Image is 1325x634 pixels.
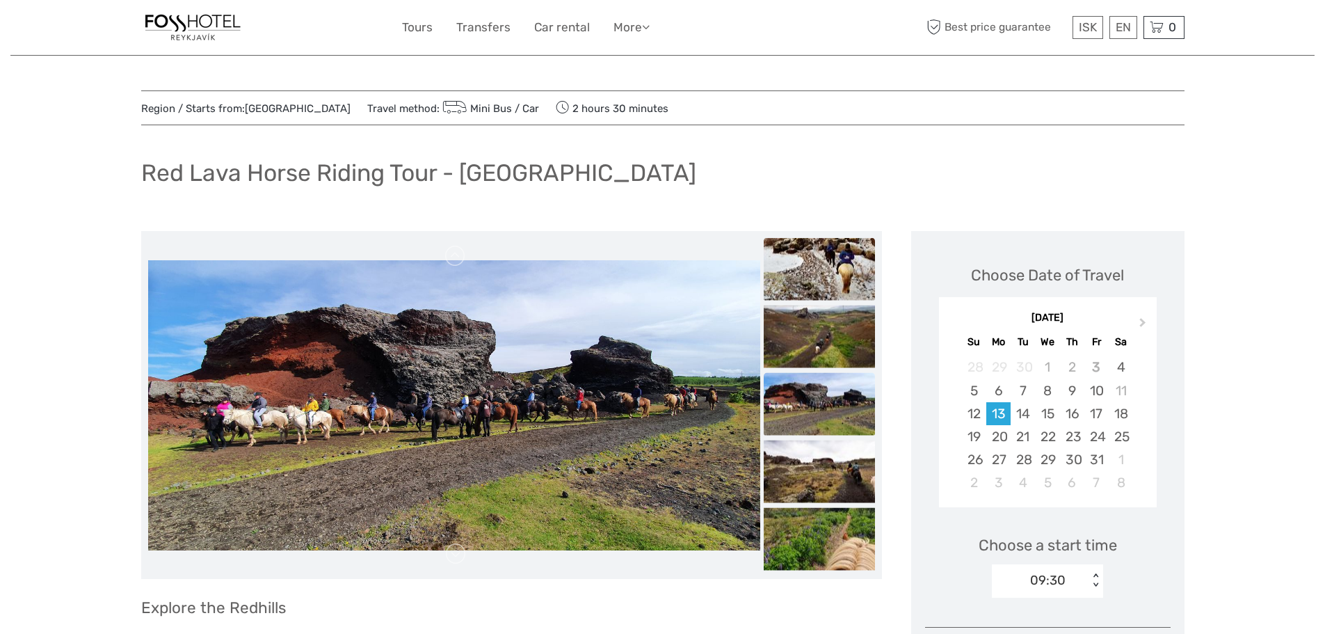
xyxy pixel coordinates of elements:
div: Choose Thursday, October 16th, 2025 [1060,402,1084,425]
div: Not available Saturday, October 11th, 2025 [1109,379,1133,402]
button: Open LiveChat chat widget [160,22,177,38]
div: Choose Wednesday, November 5th, 2025 [1035,471,1059,494]
div: Not available Monday, September 29th, 2025 [986,356,1011,379]
div: Choose Thursday, October 23rd, 2025 [1060,425,1084,448]
h1: Red Lava Horse Riding Tour - [GEOGRAPHIC_DATA] [141,159,696,187]
div: Choose Monday, October 13th, 2025 [986,402,1011,425]
div: Su [962,333,986,351]
div: Choose Monday, November 3rd, 2025 [986,471,1011,494]
div: Tu [1011,333,1035,351]
div: Choose Sunday, October 19th, 2025 [962,425,986,448]
div: Not available Sunday, September 28th, 2025 [962,356,986,379]
div: Choose Tuesday, October 14th, 2025 [1011,402,1035,425]
div: Choose Wednesday, October 29th, 2025 [1035,448,1059,471]
img: 535f8219884a47798957484cea4d593d_slider_thumbnail.jpeg [764,508,875,571]
img: 6b49ddf4fa2046cd990c472d10cd1d6c_slider_thumbnail.jpeg [764,238,875,301]
a: [GEOGRAPHIC_DATA] [245,102,351,115]
div: Choose Saturday, October 4th, 2025 [1109,356,1133,379]
img: c3bf493354004b9fa028057ae7621d30_main_slider.jpeg [148,260,760,550]
div: 09:30 [1030,571,1066,589]
div: [DATE] [939,311,1157,326]
div: Choose Wednesday, October 22nd, 2025 [1035,425,1059,448]
div: Choose Saturday, October 25th, 2025 [1109,425,1133,448]
span: Region / Starts from: [141,102,351,116]
h3: Explore the Redhills [141,599,882,617]
div: Choose Date of Travel [971,264,1124,286]
div: Choose Friday, October 10th, 2025 [1084,379,1109,402]
div: Choose Sunday, October 26th, 2025 [962,448,986,471]
div: Th [1060,333,1084,351]
div: Sa [1109,333,1133,351]
div: Not available Tuesday, September 30th, 2025 [1011,356,1035,379]
span: 2 hours 30 minutes [556,98,668,118]
div: Choose Saturday, November 8th, 2025 [1109,471,1133,494]
span: Best price guarantee [924,16,1069,39]
button: Next Month [1133,315,1155,337]
div: Not available Thursday, October 2nd, 2025 [1060,356,1084,379]
span: 0 [1166,20,1178,34]
div: Choose Wednesday, October 8th, 2025 [1035,379,1059,402]
div: < > [1090,573,1102,588]
div: Choose Thursday, November 6th, 2025 [1060,471,1084,494]
div: month 2025-10 [943,356,1152,494]
div: Mo [986,333,1011,351]
div: Not available Friday, October 3rd, 2025 [1084,356,1109,379]
img: c3bf493354004b9fa028057ae7621d30_slider_thumbnail.jpeg [764,373,875,436]
div: Choose Tuesday, October 7th, 2025 [1011,379,1035,402]
div: Choose Tuesday, October 21st, 2025 [1011,425,1035,448]
p: We're away right now. Please check back later! [19,24,157,35]
a: Mini Bus / Car [440,102,540,115]
div: Choose Thursday, October 9th, 2025 [1060,379,1084,402]
div: Choose Sunday, October 12th, 2025 [962,402,986,425]
span: Choose a start time [979,534,1117,556]
a: Transfers [456,17,511,38]
div: Choose Friday, October 31st, 2025 [1084,448,1109,471]
div: Not available Wednesday, October 1st, 2025 [1035,356,1059,379]
div: Choose Saturday, October 18th, 2025 [1109,402,1133,425]
div: Choose Sunday, October 5th, 2025 [962,379,986,402]
img: 5bf2860739684f5f9e392cea9a38b7ae_slider_thumbnail.jpeg [764,441,875,503]
div: Choose Sunday, November 2nd, 2025 [962,471,986,494]
a: More [613,17,650,38]
div: Choose Tuesday, November 4th, 2025 [1011,471,1035,494]
a: Tours [402,17,433,38]
div: Choose Monday, October 6th, 2025 [986,379,1011,402]
span: Travel method: [367,98,540,118]
img: 1357-20722262-a0dc-4fd2-8fc5-b62df901d176_logo_small.jpg [141,10,244,45]
div: We [1035,333,1059,351]
div: EN [1109,16,1137,39]
div: Choose Friday, October 24th, 2025 [1084,425,1109,448]
div: Choose Monday, October 27th, 2025 [986,448,1011,471]
div: Choose Monday, October 20th, 2025 [986,425,1011,448]
span: ISK [1079,20,1097,34]
div: Choose Saturday, November 1st, 2025 [1109,448,1133,471]
div: Choose Friday, October 17th, 2025 [1084,402,1109,425]
div: Choose Wednesday, October 15th, 2025 [1035,402,1059,425]
div: Choose Friday, November 7th, 2025 [1084,471,1109,494]
div: Choose Thursday, October 30th, 2025 [1060,448,1084,471]
div: Fr [1084,333,1109,351]
a: Car rental [534,17,590,38]
img: 9334083d8b3146229655cdc7d749252a_slider_thumbnail.jpeg [764,306,875,368]
div: Choose Tuesday, October 28th, 2025 [1011,448,1035,471]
